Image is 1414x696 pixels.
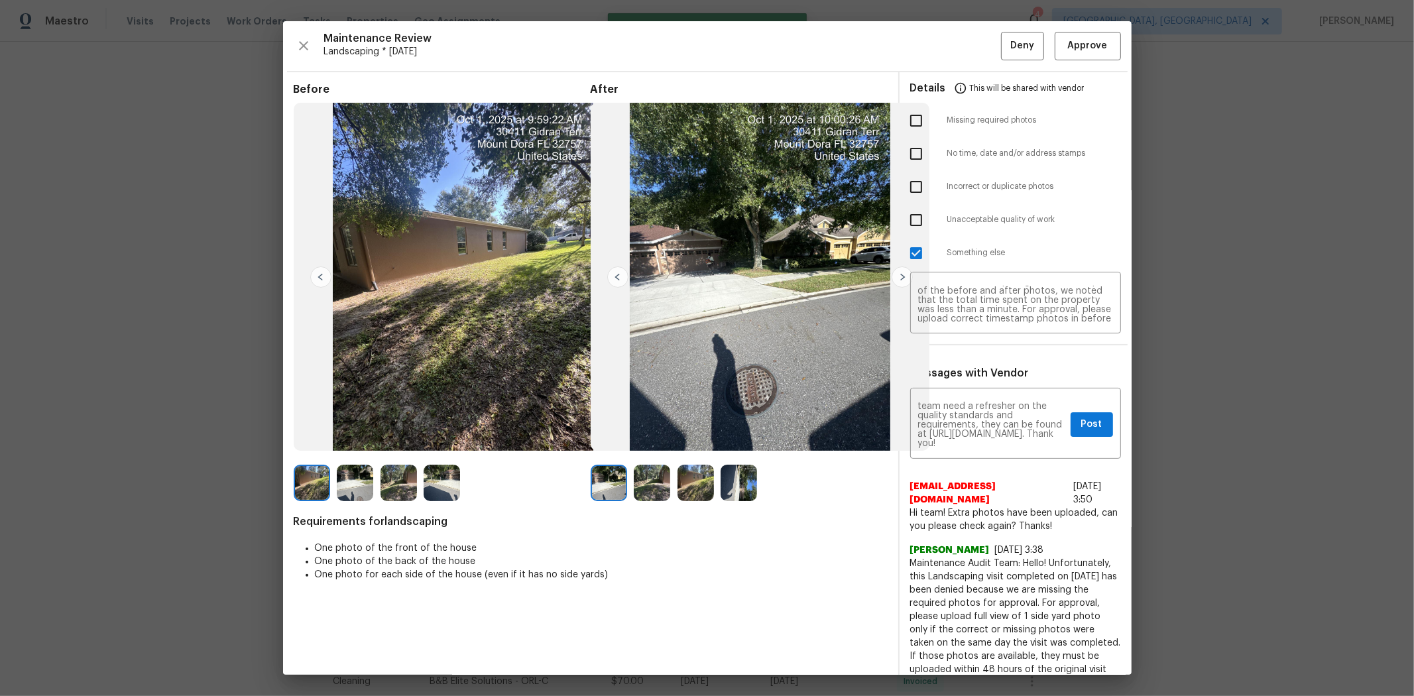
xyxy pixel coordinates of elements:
span: [PERSON_NAME] [910,544,990,557]
span: Messages with Vendor [910,368,1029,378]
li: One photo for each side of the house (even if it has no side yards) [315,568,888,581]
span: Details [910,72,946,104]
div: Something else [900,237,1132,270]
span: [EMAIL_ADDRESS][DOMAIN_NAME] [910,480,1069,506]
span: This will be shared with vendor [970,72,1085,104]
span: Incorrect or duplicate photos [947,181,1121,192]
li: One photo of the front of the house [315,542,888,555]
img: left-chevron-button-url [310,266,331,288]
li: One photo of the back of the house [315,555,888,568]
button: Post [1071,412,1113,437]
textarea: Maintenance Audit Team: Hello! Unfortunately this landscaping visit completed on [DATE] has been ... [918,402,1065,448]
span: Missing required photos [947,115,1121,126]
span: No time, date and/or address stamps [947,148,1121,159]
button: Approve [1055,32,1121,60]
span: Deny [1010,38,1034,54]
span: Maintenance Review [324,32,1001,45]
div: Incorrect or duplicate photos [900,170,1132,203]
img: left-chevron-button-url [607,266,628,288]
span: Unacceptable quality of work [947,214,1121,225]
span: Something else [947,247,1121,259]
span: [DATE] 3:38 [995,546,1044,555]
textarea: Maintenance Audit Team: Hello! Unfortunately this landscaping visit completed on [DATE] has been ... [918,286,1113,323]
div: Missing required photos [900,104,1132,137]
div: Unacceptable quality of work [900,203,1132,237]
span: Before [294,83,591,96]
div: No time, date and/or address stamps [900,137,1132,170]
span: Hi team! Extra photos have been uploaded, can you please check again? Thanks! [910,506,1121,533]
span: [DATE] 3:50 [1073,482,1101,504]
span: Landscaping * [DATE] [324,45,1001,58]
span: Requirements for landscaping [294,515,888,528]
span: After [591,83,888,96]
img: right-chevron-button-url [892,266,913,288]
span: Approve [1068,38,1108,54]
button: Deny [1001,32,1044,60]
span: Post [1081,416,1102,433]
